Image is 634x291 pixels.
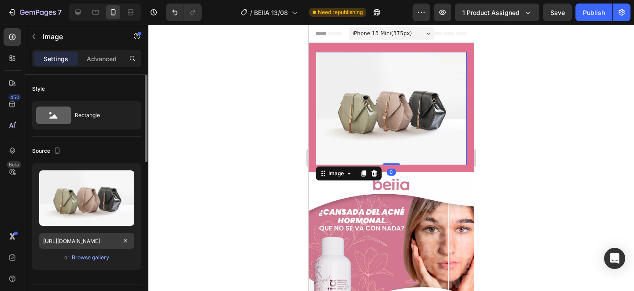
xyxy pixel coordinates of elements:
[254,8,288,17] span: BEIIA 13/08
[43,31,118,42] p: Image
[75,105,129,125] div: Rectangle
[8,94,21,101] div: 450
[462,8,520,17] span: 1 product assigned
[32,85,45,93] div: Style
[250,8,252,17] span: /
[32,145,63,157] div: Source
[455,4,539,21] button: 1 product assigned
[58,7,62,18] p: 7
[4,4,66,21] button: 7
[39,233,134,249] input: https://example.com/image.jpg
[7,161,21,168] div: Beta
[72,254,109,262] div: Browse gallery
[604,248,625,269] div: Open Intercom Messenger
[550,9,565,16] span: Save
[166,4,202,21] div: Undo/Redo
[543,4,572,21] button: Save
[318,8,363,16] span: Need republishing
[44,54,68,63] p: Settings
[575,4,612,21] button: Publish
[309,25,474,291] iframe: Design area
[64,252,70,263] span: or
[583,8,605,17] div: Publish
[87,54,117,63] p: Advanced
[71,253,110,262] button: Browse gallery
[39,170,134,226] img: preview-image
